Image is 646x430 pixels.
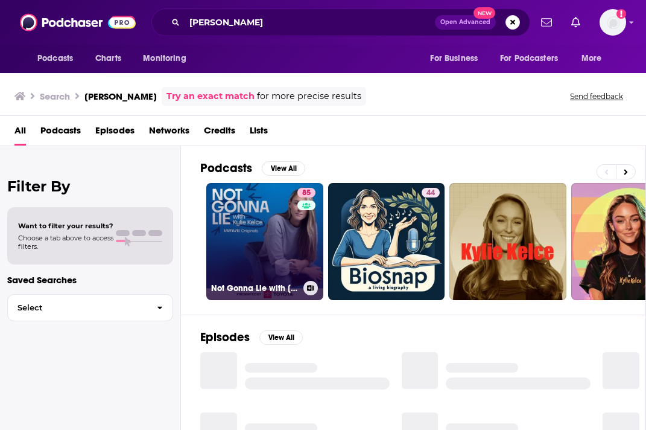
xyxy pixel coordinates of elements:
[84,91,157,102] h3: [PERSON_NAME]
[18,234,113,251] span: Choose a tab above to access filters.
[566,12,585,33] a: Show notifications dropdown
[616,9,626,19] svg: Add a profile image
[328,183,445,300] a: 44
[200,161,305,176] a: PodcastsView All
[600,9,626,36] span: Logged in as esmith_bg
[95,121,135,146] a: Episodes
[87,47,128,70] a: Charts
[422,47,493,70] button: open menu
[29,47,89,70] button: open menu
[600,9,626,36] img: User Profile
[95,50,121,67] span: Charts
[185,13,435,32] input: Search podcasts, credits, & more...
[18,222,113,230] span: Want to filter your results?
[302,187,311,199] span: 85
[143,50,186,67] span: Monitoring
[573,47,617,70] button: open menu
[440,19,490,25] span: Open Advanced
[40,121,81,146] a: Podcasts
[40,91,70,102] h3: Search
[204,121,235,146] a: Credits
[250,121,268,146] a: Lists
[435,15,496,30] button: Open AdvancedNew
[211,283,299,294] h3: Not Gonna Lie with [PERSON_NAME]
[206,183,323,300] a: 85Not Gonna Lie with [PERSON_NAME]
[473,7,495,19] span: New
[7,178,173,195] h2: Filter By
[430,50,478,67] span: For Business
[149,121,189,146] a: Networks
[200,330,303,345] a: EpisodesView All
[600,9,626,36] button: Show profile menu
[8,304,147,312] span: Select
[422,188,440,197] a: 44
[262,161,305,176] button: View All
[492,47,575,70] button: open menu
[7,274,173,286] p: Saved Searches
[151,8,530,36] div: Search podcasts, credits, & more...
[200,330,250,345] h2: Episodes
[200,161,252,176] h2: Podcasts
[426,187,435,199] span: 44
[20,11,136,34] img: Podchaser - Follow, Share and Rate Podcasts
[297,188,315,197] a: 85
[500,50,558,67] span: For Podcasters
[7,294,173,321] button: Select
[581,50,602,67] span: More
[566,91,627,101] button: Send feedback
[536,12,557,33] a: Show notifications dropdown
[166,89,255,103] a: Try an exact match
[257,89,361,103] span: for more precise results
[14,121,26,146] a: All
[37,50,73,67] span: Podcasts
[259,330,303,345] button: View All
[135,47,201,70] button: open menu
